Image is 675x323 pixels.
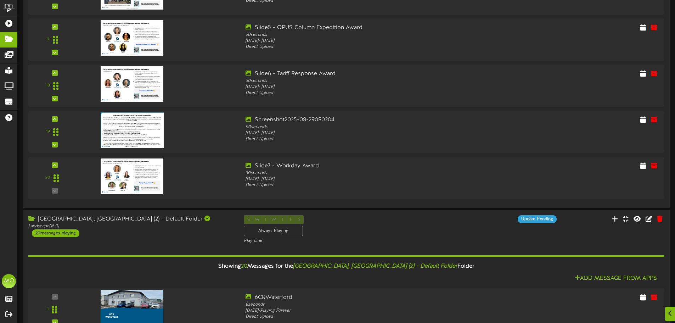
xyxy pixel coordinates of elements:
img: 8c51dfba-8b85-4f30-aec2-e537f40c0e15.png [101,112,164,148]
div: [DATE] - [DATE] [246,38,500,44]
div: [GEOGRAPHIC_DATA], [GEOGRAPHIC_DATA] (2) - Default Folder [28,215,233,223]
div: [DATE] - [DATE] [246,176,500,182]
button: Add Message From Apps [573,274,659,283]
div: 90 seconds [246,124,500,130]
div: 6CRWaterford [246,294,500,302]
div: MO [2,274,16,288]
div: 19 [46,129,50,135]
div: Direct Upload [246,44,500,50]
div: Slide5 - OPUS Column Expedition Award [246,24,500,32]
img: c3f1e377-51f8-4cb3-a6dd-118e614289d5.jpg [101,158,164,194]
div: 30 seconds [246,170,500,176]
div: Slide6 - Tariff Response Award [246,70,500,78]
div: Always Playing [244,226,303,236]
span: 20 [241,263,247,269]
div: Slide7 - Workday Award [246,162,500,170]
div: Screenshot2025-08-29080204 [246,116,500,124]
div: Showing Messages for the Folder [23,259,670,274]
div: 30 seconds [246,78,500,84]
div: [DATE] - Playing Forever [246,308,500,314]
img: 57cc55a9-e3a1-421e-98ab-94e8efc7478c.jpg [101,20,164,56]
div: [DATE] - [DATE] [246,130,500,136]
i: [GEOGRAPHIC_DATA], [GEOGRAPHIC_DATA] (2) - Default Folder [293,263,457,269]
img: 936bfde1-5cf9-4696-ab73-59afdfde6f7d.jpg [101,66,164,102]
div: 30 seconds [246,32,500,38]
div: Update Pending [518,215,557,223]
div: 20 messages playing [32,229,79,237]
div: Play One [244,238,449,244]
div: Direct Upload [246,182,500,188]
div: Direct Upload [246,314,500,320]
div: [DATE] - [DATE] [246,84,500,90]
div: 17 [46,37,50,43]
div: 8 seconds [246,302,500,308]
div: 20 [45,175,50,181]
div: Landscape ( 16:9 ) [28,223,233,229]
div: Direct Upload [246,90,500,96]
div: Direct Upload [246,136,500,142]
div: 18 [46,83,50,89]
